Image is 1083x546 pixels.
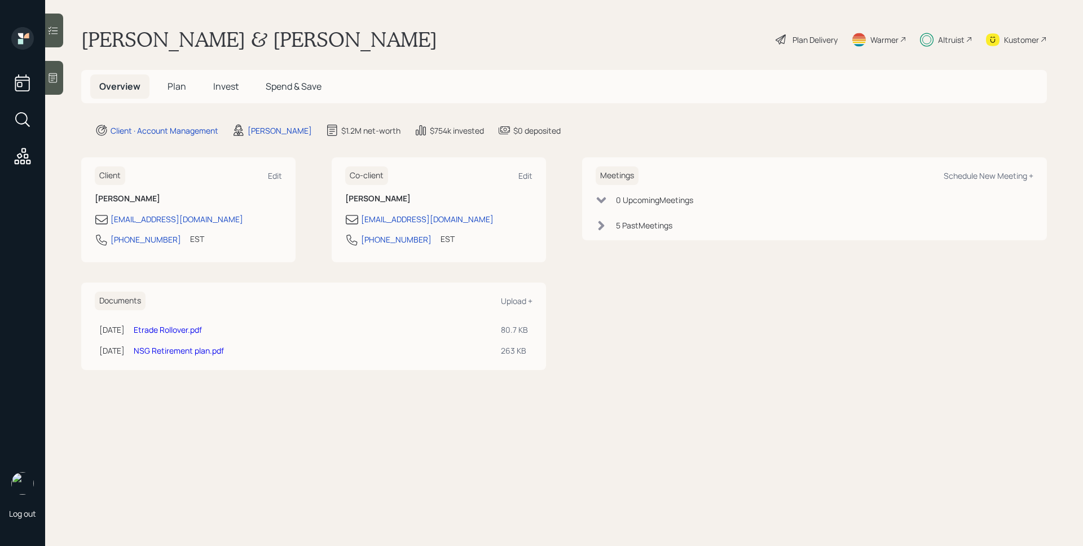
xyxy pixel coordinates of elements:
[518,170,532,181] div: Edit
[1004,34,1039,46] div: Kustomer
[938,34,965,46] div: Altruist
[168,80,186,93] span: Plan
[134,324,202,335] a: Etrade Rollover.pdf
[870,34,899,46] div: Warmer
[95,194,282,204] h6: [PERSON_NAME]
[501,296,532,306] div: Upload +
[111,234,181,245] div: [PHONE_NUMBER]
[111,125,218,136] div: Client · Account Management
[213,80,239,93] span: Invest
[441,233,455,245] div: EST
[345,166,388,185] h6: Co-client
[11,472,34,495] img: james-distasi-headshot.png
[248,125,312,136] div: [PERSON_NAME]
[190,233,204,245] div: EST
[944,170,1033,181] div: Schedule New Meeting +
[99,324,125,336] div: [DATE]
[361,213,494,225] div: [EMAIL_ADDRESS][DOMAIN_NAME]
[361,234,432,245] div: [PHONE_NUMBER]
[266,80,322,93] span: Spend & Save
[793,34,838,46] div: Plan Delivery
[341,125,400,136] div: $1.2M net-worth
[616,194,693,206] div: 0 Upcoming Meeting s
[596,166,639,185] h6: Meetings
[134,345,224,356] a: NSG Retirement plan.pdf
[513,125,561,136] div: $0 deposited
[81,27,437,52] h1: [PERSON_NAME] & [PERSON_NAME]
[345,194,532,204] h6: [PERSON_NAME]
[501,324,528,336] div: 80.7 KB
[95,166,125,185] h6: Client
[95,292,146,310] h6: Documents
[99,345,125,356] div: [DATE]
[9,508,36,519] div: Log out
[111,213,243,225] div: [EMAIL_ADDRESS][DOMAIN_NAME]
[616,219,672,231] div: 5 Past Meeting s
[501,345,528,356] div: 263 KB
[430,125,484,136] div: $754k invested
[99,80,140,93] span: Overview
[268,170,282,181] div: Edit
